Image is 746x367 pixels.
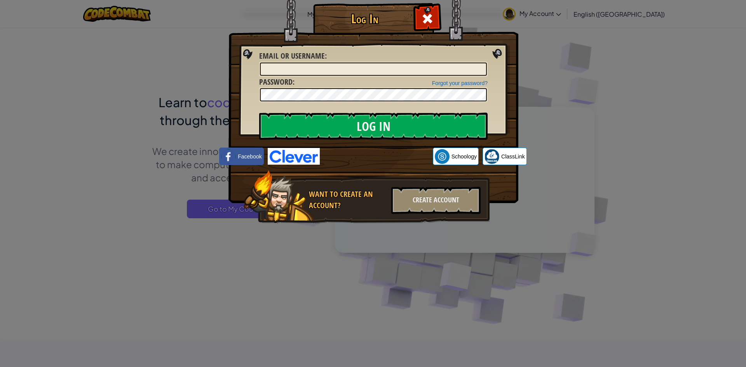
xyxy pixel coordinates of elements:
[501,153,525,160] span: ClassLink
[259,50,327,62] label: :
[309,189,387,211] div: Want to create an account?
[315,12,414,26] h1: Log In
[391,187,481,214] div: Create Account
[451,153,477,160] span: Schoology
[259,50,325,61] span: Email or Username
[485,149,499,164] img: classlink-logo-small.png
[259,77,293,87] span: Password
[238,153,261,160] span: Facebook
[320,148,433,165] iframe: Sign in with Google Button
[259,77,295,88] label: :
[221,149,236,164] img: facebook_small.png
[432,80,488,86] a: Forgot your password?
[268,148,320,165] img: clever-logo-blue.png
[435,149,450,164] img: schoology.png
[259,113,488,140] input: Log In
